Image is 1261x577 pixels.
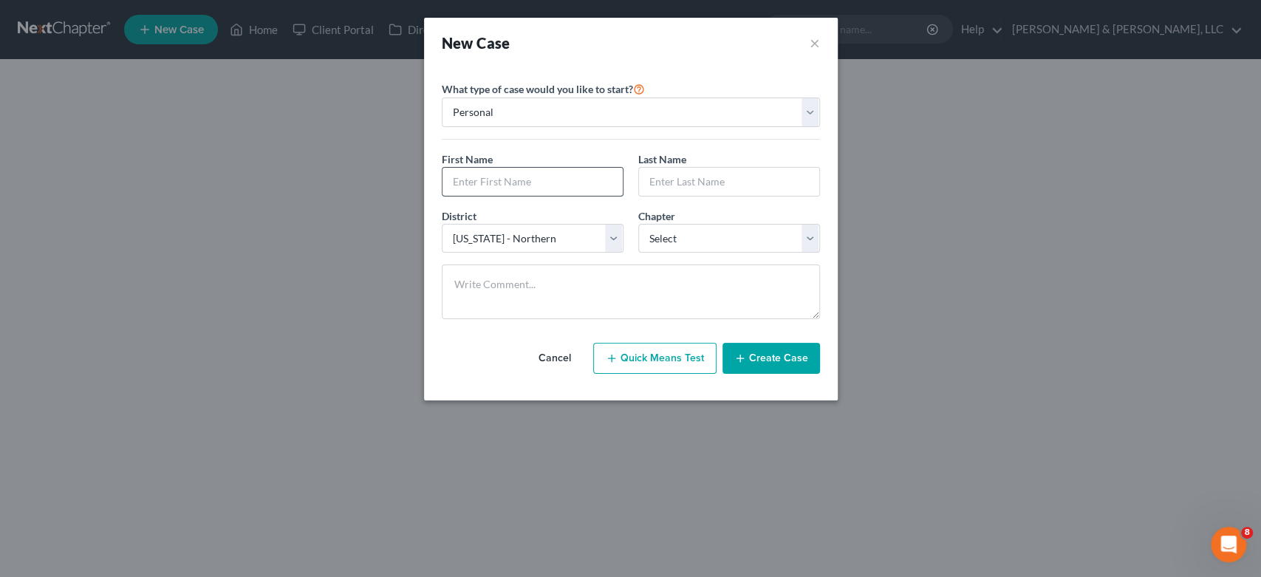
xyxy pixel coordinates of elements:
strong: New Case [442,34,510,52]
button: × [810,33,820,53]
button: Cancel [522,344,587,373]
span: 8 [1241,527,1253,539]
input: Enter First Name [442,168,623,196]
iframe: Intercom live chat [1211,527,1246,562]
span: First Name [442,153,493,165]
span: Last Name [638,153,686,165]
span: Chapter [638,210,675,222]
input: Enter Last Name [639,168,819,196]
button: Quick Means Test [593,343,717,374]
label: What type of case would you like to start? [442,80,645,98]
button: Create Case [722,343,820,374]
span: District [442,210,476,222]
